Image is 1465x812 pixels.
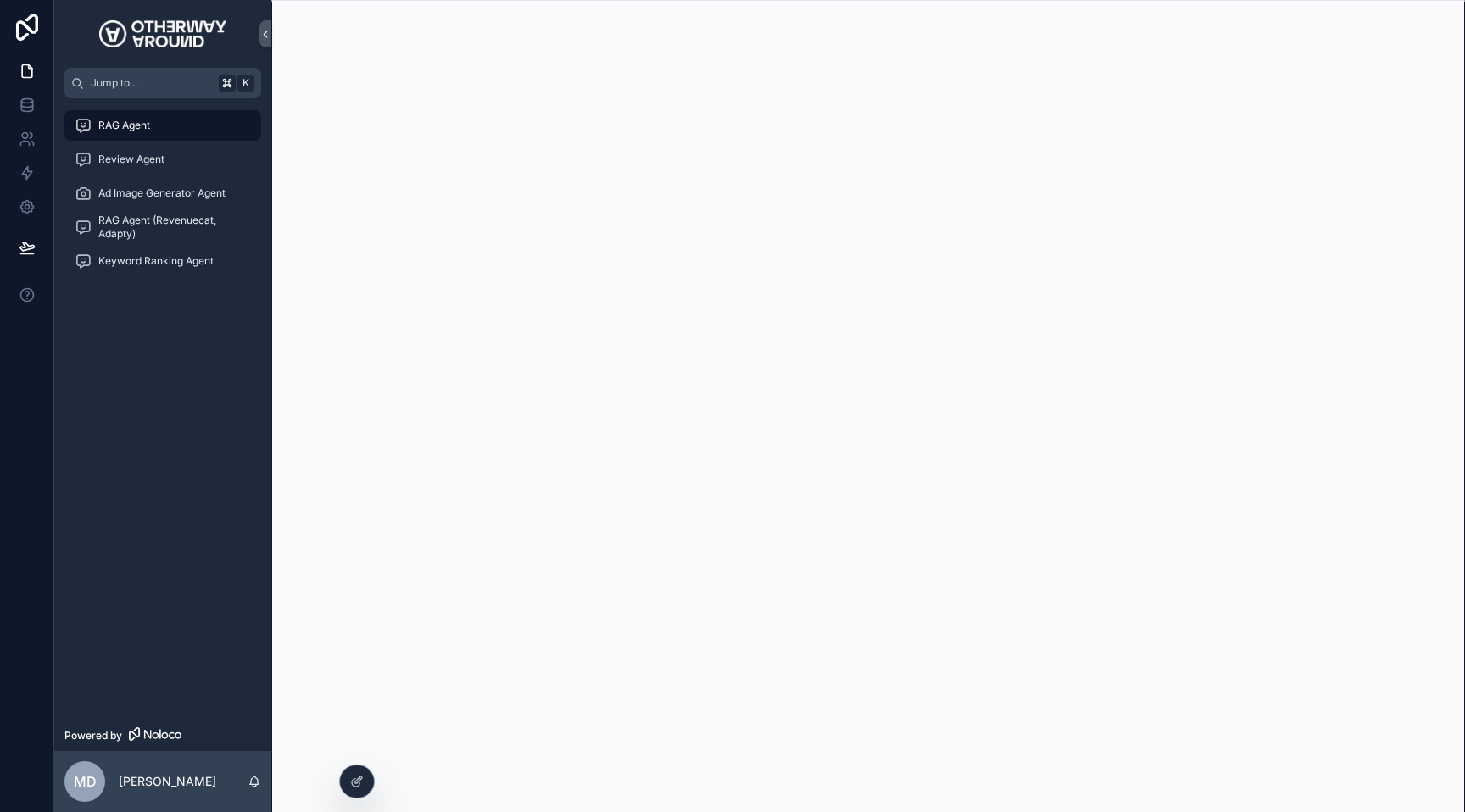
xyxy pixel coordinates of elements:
span: Review Agent [98,153,164,166]
span: MD [74,771,97,792]
button: Jump to...K [64,68,261,98]
a: Powered by [54,720,271,751]
span: Jump to... [91,76,212,90]
span: Powered by [64,729,122,742]
span: Ad Image Generator Agent [98,186,226,200]
img: App logo [99,20,226,47]
a: RAG Agent [64,110,261,141]
span: RAG Agent (Revenuecat, Adapty) [98,214,244,241]
a: Ad Image Generator Agent [64,178,261,209]
span: Keyword Ranking Agent [98,254,214,268]
span: K [239,76,253,90]
div: scrollable content [54,98,271,298]
p: [PERSON_NAME] [119,773,216,790]
a: Review Agent [64,144,261,175]
a: Keyword Ranking Agent [64,246,261,276]
span: RAG Agent [98,119,150,132]
a: RAG Agent (Revenuecat, Adapty) [64,212,261,242]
